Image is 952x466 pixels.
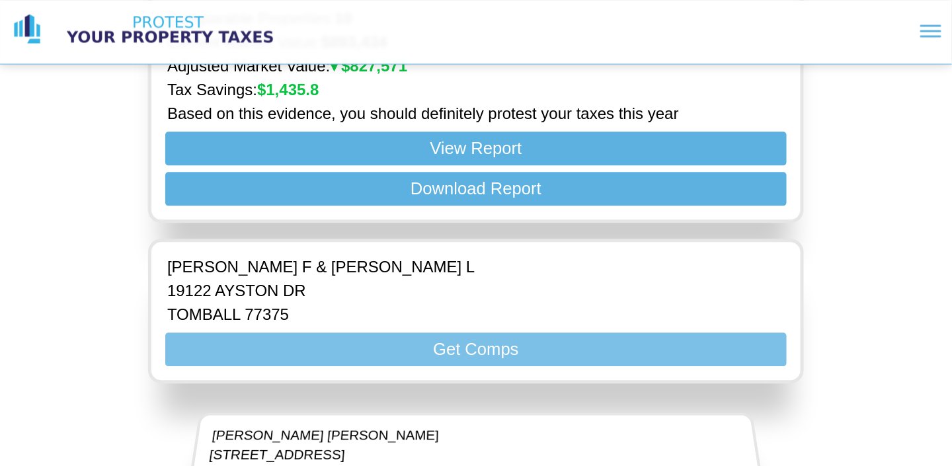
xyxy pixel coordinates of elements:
[167,57,785,75] p: Adjusted Market Value:
[11,13,286,46] a: logo logo text
[167,81,785,99] p: Tax Savings:
[54,13,286,46] img: logo text
[11,13,44,46] img: logo
[165,172,787,206] button: Download Report
[165,132,787,165] button: View Report
[212,428,440,443] p: [PERSON_NAME] [PERSON_NAME]
[330,57,407,75] strong: $ 827,571
[167,282,475,300] p: 19122 AYSTON DR
[167,258,475,276] p: [PERSON_NAME] F & [PERSON_NAME] L
[257,81,319,98] strong: $ 1,435.8
[167,305,475,324] p: TOMBALL 77375
[208,447,438,463] p: [STREET_ADDRESS]
[165,332,787,366] button: Get Comps
[167,104,785,123] p: Based on this evidence, you should definitely protest your taxes this year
